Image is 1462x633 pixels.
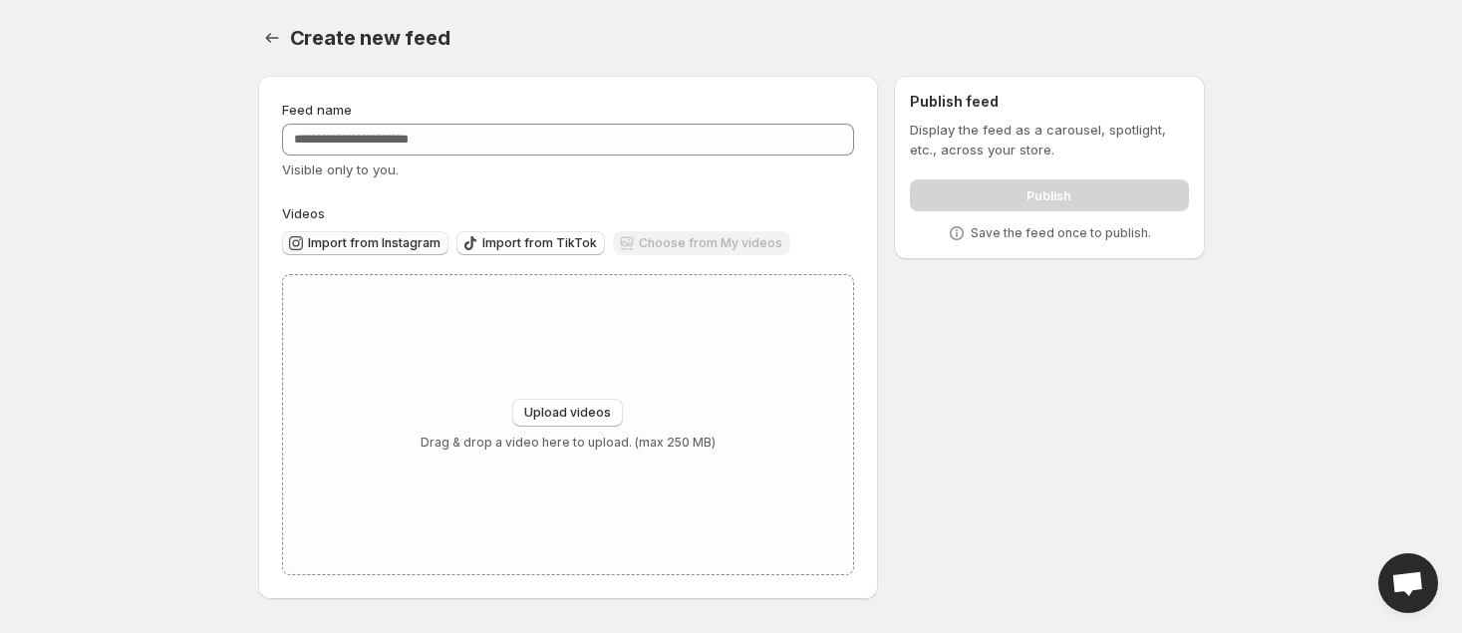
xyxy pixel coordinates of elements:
[308,235,440,251] span: Import from Instagram
[282,231,448,255] button: Import from Instagram
[482,235,597,251] span: Import from TikTok
[971,225,1151,241] p: Save the feed once to publish.
[282,205,325,221] span: Videos
[290,26,450,50] span: Create new feed
[1378,553,1438,613] div: Open chat
[512,399,623,427] button: Upload videos
[456,231,605,255] button: Import from TikTok
[910,92,1188,112] h2: Publish feed
[524,405,611,421] span: Upload videos
[258,24,286,52] button: Settings
[282,102,352,118] span: Feed name
[910,120,1188,159] p: Display the feed as a carousel, spotlight, etc., across your store.
[282,161,399,177] span: Visible only to you.
[421,435,716,451] p: Drag & drop a video here to upload. (max 250 MB)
